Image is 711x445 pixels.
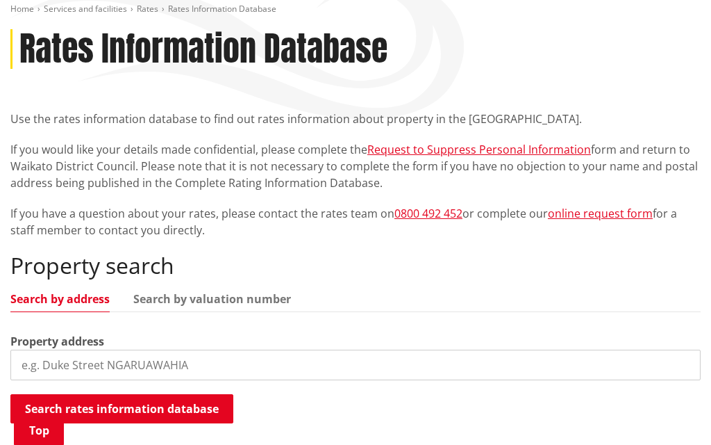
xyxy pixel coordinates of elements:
[133,293,291,305] a: Search by valuation number
[44,3,127,15] a: Services and facilities
[548,206,653,221] a: online request form
[10,3,34,15] a: Home
[10,333,104,350] label: Property address
[168,3,276,15] span: Rates Information Database
[10,350,701,380] input: e.g. Duke Street NGARUAWAHIA
[10,293,110,305] a: Search by address
[367,142,591,157] a: Request to Suppress Personal Information
[647,387,697,437] iframe: Messenger Launcher
[14,416,64,445] a: Top
[10,111,701,127] p: Use the rates information database to find out rates information about property in the [GEOGRAPHI...
[10,252,701,279] h2: Property search
[10,3,701,15] nav: breadcrumb
[10,205,701,238] p: If you have a question about your rates, please contact the rates team on or complete our for a s...
[19,29,387,70] h1: Rates Information Database
[394,206,462,221] a: 0800 492 452
[10,394,233,423] button: Search rates information database
[10,141,701,191] p: If you would like your details made confidential, please complete the form and return to Waikato ...
[137,3,158,15] a: Rates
